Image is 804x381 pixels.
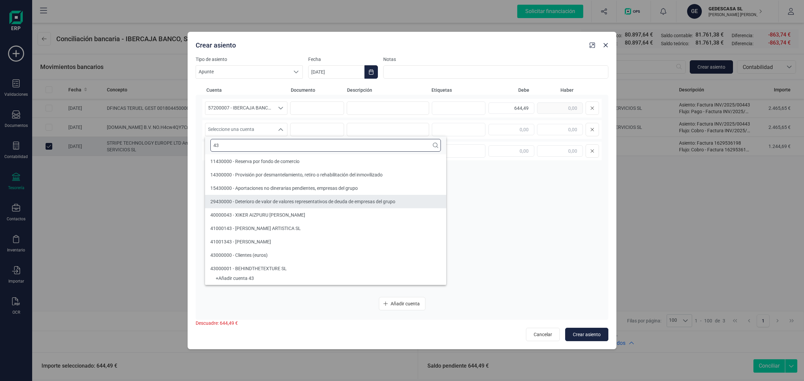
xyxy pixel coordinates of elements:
[488,102,534,114] input: 0,00
[205,222,446,235] li: 41000143 - MANOLO GARCIA CARPINTERIA ARTISTICA SL
[210,252,268,258] span: 43000000 - Clientes (euros)
[291,87,344,93] span: Documento
[210,266,287,271] span: 43000001 - BEHINDTHETEXTURE SL
[488,87,529,93] span: Debe
[534,331,552,338] span: Cancelar
[210,139,441,152] input: Buscar cuenta contable
[383,56,608,63] label: Notas
[196,320,238,326] span: Descuadre: 644,49 €
[196,66,290,78] span: Apunte
[308,56,378,63] label: Fecha
[196,56,303,63] label: Tipo de asiento
[565,328,608,341] button: Crear asiento
[274,123,287,136] div: Seleccione una cuenta
[205,262,446,275] li: 43000001 - BEHINDTHETEXTURE SL
[274,102,287,115] div: Seleccione una cuenta
[210,159,299,164] span: 11430000 - Reserva por fondo de comercio
[526,328,560,341] button: Cancelar
[205,155,446,168] li: 11430000 - Reserva por fondo de comercio
[193,38,587,50] div: Crear asiento
[210,185,358,191] span: 15430000 - Aportaciones no dinerarias pendientes, empresas del grupo
[379,297,425,310] button: Añadir cuenta
[205,235,446,248] li: 41001343 - Gasto Jaime Rabell
[347,87,429,93] span: Descripción
[573,331,601,338] span: Crear asiento
[205,168,446,181] li: 14300000 - Provisión por desmantelamiento, retiro o rehabilitación del inmovilizado
[210,277,441,280] div: + Añadir cuenta 43
[488,145,534,157] input: 0,00
[364,65,378,79] button: Choose Date
[205,248,446,262] li: 43000000 - Clientes (euros)
[391,300,420,307] span: Añadir cuenta
[205,195,446,208] li: 29430000 - Deterioro de valor de valores representativos de deuda de empresas del grupo
[431,87,485,93] span: Etiquetas
[210,239,271,244] span: 41001343 - [PERSON_NAME]
[488,124,534,135] input: 0,00
[205,208,446,222] li: 40000043 - XIKER AIZPURU SAENZ DE SAMANIEGO
[537,145,583,157] input: 0,00
[210,199,395,204] span: 29430000 - Deterioro de valor de valores representativos de deuda de empresas del grupo
[210,226,301,231] span: 41000143 - [PERSON_NAME] ARTISTICA SL
[210,172,383,177] span: 14300000 - Provisión por desmantelamiento, retiro o rehabilitación del inmovilizado
[205,102,274,115] span: 57200007 - IBERCAJA BANCO, S.A.
[210,212,305,218] span: 40000043 - XIKER AIZPURU [PERSON_NAME]
[206,87,288,93] span: Cuenta
[532,87,574,93] span: Haber
[537,102,583,114] input: 0,00
[205,181,446,195] li: 15430000 - Aportaciones no dinerarias pendientes, empresas del grupo
[205,123,274,136] span: Seleccione una cuenta
[537,124,583,135] input: 0,00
